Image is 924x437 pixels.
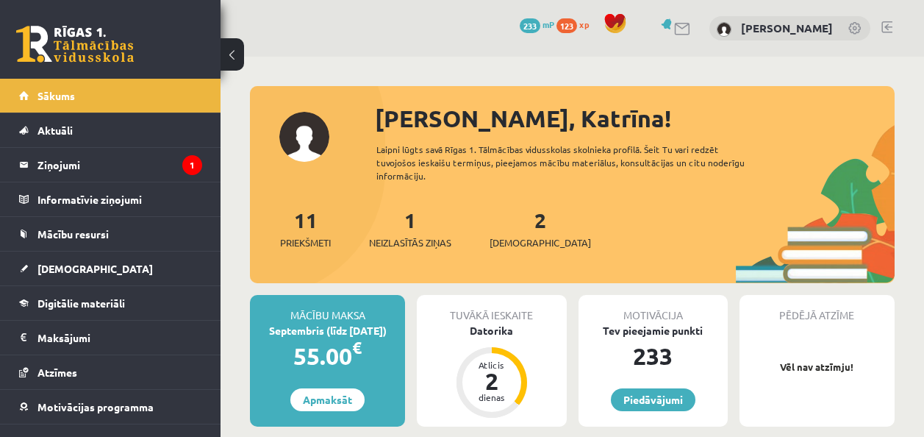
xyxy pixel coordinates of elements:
div: Tev pieejamie punkti [579,323,728,338]
div: Datorika [417,323,566,338]
a: Motivācijas programma [19,390,202,424]
a: Datorika Atlicis 2 dienas [417,323,566,420]
div: Septembris (līdz [DATE]) [250,323,405,338]
span: Neizlasītās ziņas [369,235,451,250]
a: Ziņojumi1 [19,148,202,182]
span: Priekšmeti [280,235,331,250]
div: 55.00 [250,338,405,374]
legend: Informatīvie ziņojumi [37,182,202,216]
a: Rīgas 1. Tālmācības vidusskola [16,26,134,63]
a: Aktuāli [19,113,202,147]
span: Mācību resursi [37,227,109,241]
span: mP [542,18,554,30]
span: 123 [556,18,577,33]
a: [DEMOGRAPHIC_DATA] [19,252,202,285]
legend: Ziņojumi [37,148,202,182]
span: Motivācijas programma [37,400,154,413]
span: Digitālie materiāli [37,296,125,310]
i: 1 [182,155,202,175]
span: [DEMOGRAPHIC_DATA] [490,235,591,250]
a: 123 xp [556,18,596,30]
div: 233 [579,338,728,374]
span: xp [579,18,589,30]
div: dienas [470,393,514,402]
a: Informatīvie ziņojumi [19,182,202,216]
span: Aktuāli [37,124,73,137]
div: Tuvākā ieskaite [417,295,566,323]
span: € [352,337,362,358]
a: 11Priekšmeti [280,207,331,250]
span: [DEMOGRAPHIC_DATA] [37,262,153,275]
a: Maksājumi [19,321,202,355]
span: Atzīmes [37,366,77,379]
div: Atlicis [470,360,514,369]
span: Sākums [37,89,75,102]
a: Mācību resursi [19,217,202,251]
a: 1Neizlasītās ziņas [369,207,451,250]
a: Sākums [19,79,202,113]
div: [PERSON_NAME], Katrīna! [375,101,895,136]
a: Digitālie materiāli [19,286,202,320]
div: Laipni lūgts savā Rīgas 1. Tālmācības vidusskolas skolnieka profilā. Šeit Tu vari redzēt tuvojošo... [376,143,763,182]
a: Piedāvājumi [611,388,695,411]
p: Vēl nav atzīmju! [747,360,887,374]
a: [PERSON_NAME] [741,21,833,35]
legend: Maksājumi [37,321,202,355]
div: Motivācija [579,295,728,323]
div: Pēdējā atzīme [739,295,895,323]
div: Mācību maksa [250,295,405,323]
a: 2[DEMOGRAPHIC_DATA] [490,207,591,250]
img: Katrīna Šeputīte [717,22,731,37]
a: Apmaksāt [290,388,365,411]
a: Atzīmes [19,355,202,389]
a: 233 mP [520,18,554,30]
div: 2 [470,369,514,393]
span: 233 [520,18,540,33]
